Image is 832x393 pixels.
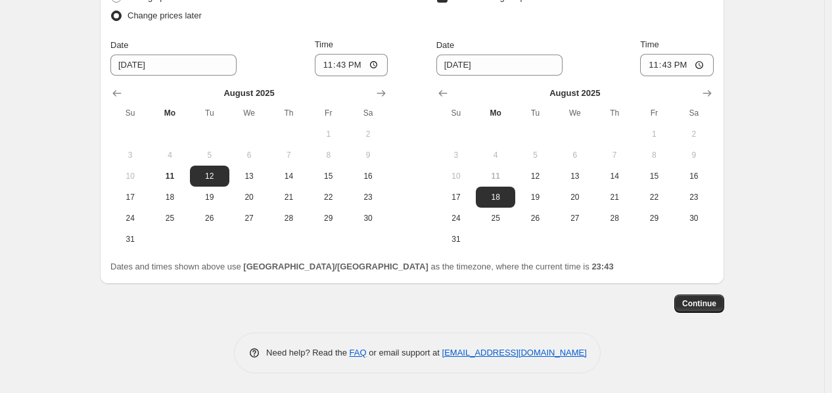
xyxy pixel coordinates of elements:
span: 10 [442,171,471,181]
span: 23 [354,192,382,202]
span: 22 [314,192,343,202]
span: Th [274,108,303,118]
button: Saturday August 2 2025 [348,124,388,145]
button: Tuesday August 19 2025 [515,187,555,208]
button: Monday August 25 2025 [150,208,189,229]
button: Sunday August 3 2025 [110,145,150,166]
input: 8/11/2025 [110,55,237,76]
button: Wednesday August 13 2025 [229,166,269,187]
span: Continue [682,298,716,309]
button: Monday August 18 2025 [476,187,515,208]
button: Thursday August 21 2025 [595,187,634,208]
span: 7 [274,150,303,160]
span: 31 [442,234,471,244]
span: 15 [314,171,343,181]
button: Saturday August 16 2025 [674,166,714,187]
th: Friday [634,103,674,124]
span: 11 [481,171,510,181]
button: Sunday August 3 2025 [436,145,476,166]
th: Thursday [269,103,308,124]
th: Saturday [348,103,388,124]
span: 14 [274,171,303,181]
th: Saturday [674,103,714,124]
th: Wednesday [555,103,595,124]
input: 12:00 [640,54,714,76]
button: Saturday August 9 2025 [674,145,714,166]
span: 13 [561,171,589,181]
span: 7 [600,150,629,160]
span: 16 [680,171,708,181]
button: Friday August 15 2025 [309,166,348,187]
button: Wednesday August 6 2025 [555,145,595,166]
button: Saturday August 30 2025 [674,208,714,229]
span: Need help? Read the [266,348,350,358]
a: FAQ [350,348,367,358]
span: 12 [195,171,224,181]
span: Date [436,40,454,50]
span: 25 [481,213,510,223]
span: 26 [195,213,224,223]
button: Show next month, September 2025 [372,84,390,103]
span: We [235,108,264,118]
th: Thursday [595,103,634,124]
span: 8 [639,150,668,160]
span: 21 [600,192,629,202]
span: Date [110,40,128,50]
th: Tuesday [190,103,229,124]
button: Friday August 1 2025 [309,124,348,145]
th: Tuesday [515,103,555,124]
button: Thursday August 21 2025 [269,187,308,208]
button: Saturday August 23 2025 [348,187,388,208]
span: 17 [116,192,145,202]
span: 28 [274,213,303,223]
span: 30 [680,213,708,223]
span: Mo [155,108,184,118]
span: Tu [520,108,549,118]
button: Friday August 22 2025 [309,187,348,208]
button: Sunday August 10 2025 [110,166,150,187]
span: 2 [354,129,382,139]
button: Thursday August 7 2025 [595,145,634,166]
button: Friday August 8 2025 [309,145,348,166]
span: 26 [520,213,549,223]
button: Saturday August 16 2025 [348,166,388,187]
button: Saturday August 23 2025 [674,187,714,208]
span: 30 [354,213,382,223]
span: 27 [561,213,589,223]
button: Wednesday August 6 2025 [229,145,269,166]
button: Friday August 8 2025 [634,145,674,166]
span: Tu [195,108,224,118]
span: Fr [314,108,343,118]
button: Sunday August 24 2025 [110,208,150,229]
span: 31 [116,234,145,244]
th: Monday [476,103,515,124]
span: We [561,108,589,118]
span: 27 [235,213,264,223]
span: 24 [442,213,471,223]
span: Th [600,108,629,118]
span: 1 [639,129,668,139]
button: Sunday August 31 2025 [110,229,150,250]
button: Monday August 18 2025 [150,187,189,208]
span: 1 [314,129,343,139]
input: 8/11/2025 [436,55,563,76]
th: Sunday [110,103,150,124]
button: Monday August 4 2025 [476,145,515,166]
span: Fr [639,108,668,118]
span: 18 [481,192,510,202]
span: Mo [481,108,510,118]
span: 6 [561,150,589,160]
span: 4 [155,150,184,160]
span: 29 [314,213,343,223]
span: 19 [195,192,224,202]
span: 8 [314,150,343,160]
span: 16 [354,171,382,181]
span: 18 [155,192,184,202]
button: Today Monday August 11 2025 [150,166,189,187]
button: Wednesday August 27 2025 [229,208,269,229]
span: or email support at [367,348,442,358]
button: Friday August 15 2025 [634,166,674,187]
button: Thursday August 14 2025 [269,166,308,187]
button: Tuesday August 5 2025 [515,145,555,166]
button: Tuesday August 26 2025 [515,208,555,229]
